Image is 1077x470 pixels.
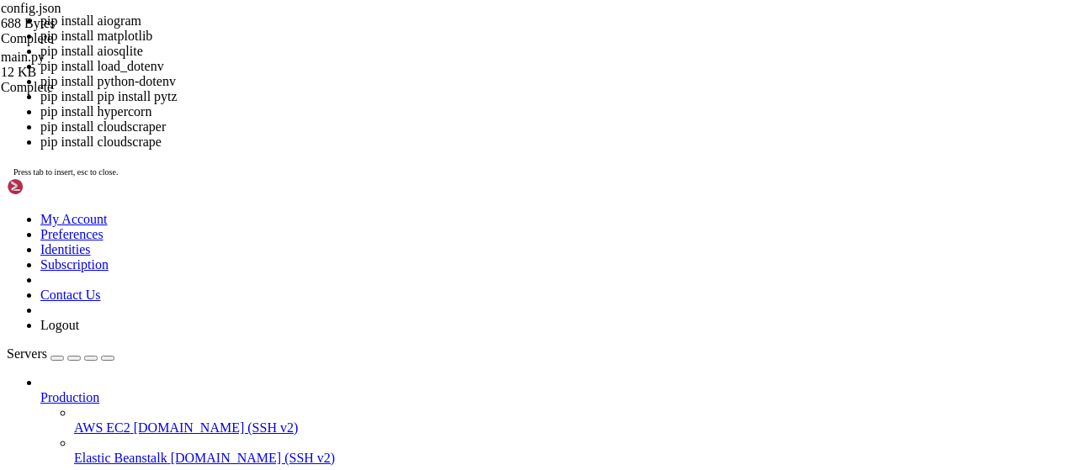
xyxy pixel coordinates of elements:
x-row: Welcome to Ubuntu 22.04.2 LTS (GNU/Linux 5.15.0-152-generic x86_64) [7,7,859,21]
x-row: root@homeless-cock:~# pip install [7,203,859,218]
span: main.py [1,50,45,64]
div: Complete [1,80,169,95]
x-row: New release '24.04.3 LTS' available. [7,147,859,161]
x-row: * Documentation: [URL][DOMAIN_NAME] [7,34,859,49]
div: 688 Bytes [1,16,169,31]
div: (33, 14) [242,203,249,218]
div: 12 KB [1,65,169,80]
div: Complete [1,31,169,46]
x-row: * Management: [URL][DOMAIN_NAME] [7,49,859,63]
span: config.json [1,1,169,31]
x-row: * Support: [URL][DOMAIN_NAME] [7,63,859,77]
span: main.py [1,50,169,80]
x-row: This system has been minimized by removing packages and content that are [7,91,859,105]
span: config.json [1,1,61,15]
x-row: not required on a system that users do not log into. [7,105,859,119]
x-row: Last login: [DATE] from [TECHNICAL_ID] [7,189,859,203]
x-row: Run 'do-release-upgrade' to upgrade to it. [7,161,859,176]
x-row: To restore this content, you can run the 'unminimize' command. [7,133,859,147]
